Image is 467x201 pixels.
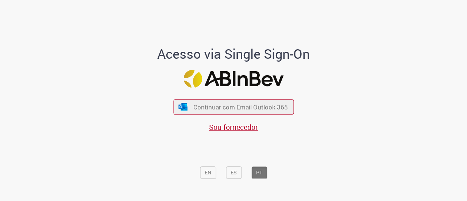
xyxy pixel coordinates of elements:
h1: Acesso via Single Sign-On [132,47,335,61]
img: Logo ABInBev [184,70,283,88]
a: Sou fornecedor [209,122,258,132]
button: ES [226,166,242,179]
button: ícone Azure/Microsoft 360 Continuar com Email Outlook 365 [173,100,294,115]
button: EN [200,166,216,179]
span: Continuar com Email Outlook 365 [193,103,288,111]
button: PT [251,166,267,179]
img: ícone Azure/Microsoft 360 [178,103,188,111]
